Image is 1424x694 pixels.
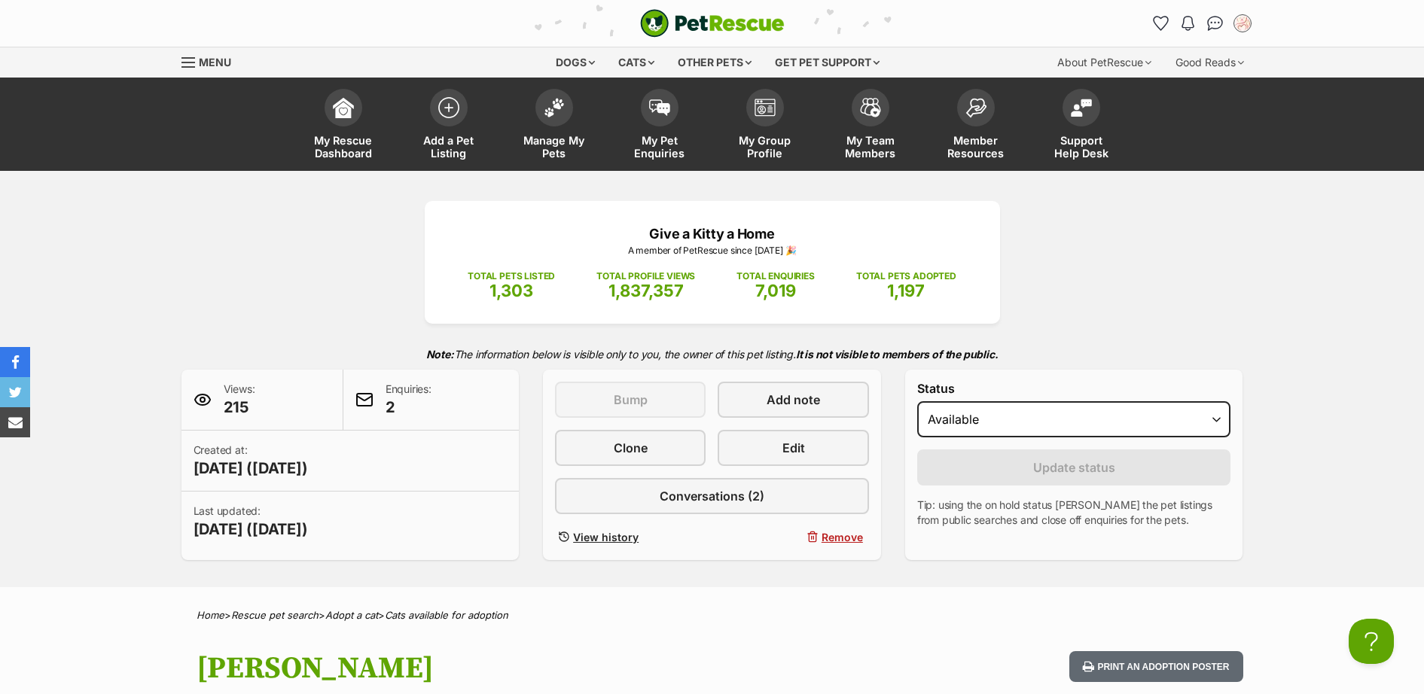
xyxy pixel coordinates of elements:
img: manage-my-pets-icon-02211641906a0b7f246fdf0571729dbe1e7629f14944591b6c1af311fb30b64b.svg [544,98,565,117]
div: About PetRescue [1047,47,1162,78]
div: Dogs [545,47,605,78]
a: Add note [718,382,868,418]
button: My account [1230,11,1255,35]
a: Add a Pet Listing [396,81,502,171]
p: A member of PetRescue since [DATE] 🎉 [447,244,977,257]
img: chat-41dd97257d64d25036548639549fe6c8038ab92f7586957e7f3b1b290dea8141.svg [1207,16,1223,31]
h1: [PERSON_NAME] [197,651,834,686]
img: dashboard-icon-eb2f2d2d3e046f16d808141f083e7271f6b2e854fb5c12c21221c1fb7104beca.svg [333,97,354,118]
ul: Account quick links [1149,11,1255,35]
a: My Team Members [818,81,923,171]
span: Remove [822,529,863,545]
span: [DATE] ([DATE]) [194,458,308,479]
button: Notifications [1176,11,1200,35]
a: Menu [181,47,242,75]
a: Cats available for adoption [385,609,508,621]
span: My Pet Enquiries [626,134,694,160]
a: Conversations [1203,11,1227,35]
p: Enquiries: [386,382,431,418]
a: PetRescue [640,9,785,38]
img: member-resources-icon-8e73f808a243e03378d46382f2149f9095a855e16c252ad45f914b54edf8863c.svg [965,98,986,118]
button: Print an adoption poster [1069,651,1243,682]
a: My Pet Enquiries [607,81,712,171]
span: Conversations (2) [660,487,764,505]
span: 2 [386,397,431,418]
span: Support Help Desk [1047,134,1115,160]
div: > > > [159,610,1266,621]
a: Manage My Pets [502,81,607,171]
a: Favourites [1149,11,1173,35]
img: Give a Kitty a Home profile pic [1235,16,1250,31]
img: group-profile-icon-3fa3cf56718a62981997c0bc7e787c4b2cf8bcc04b72c1350f741eb67cf2f40e.svg [755,99,776,117]
p: Give a Kitty a Home [447,224,977,244]
a: Member Resources [923,81,1029,171]
a: Rescue pet search [231,609,319,621]
span: Add note [767,391,820,409]
p: TOTAL PROFILE VIEWS [596,269,695,283]
span: Clone [614,439,648,457]
img: team-members-icon-5396bd8760b3fe7c0b43da4ab00e1e3bb1a5d9ba89233759b79545d2d3fc5d0d.svg [860,98,881,117]
p: Created at: [194,443,308,479]
span: Manage My Pets [520,134,588,160]
img: pet-enquiries-icon-7e3ad2cf08bfb03b45e93fb7055b45f3efa6380592205ae92323e6603595dc1f.svg [649,99,670,116]
div: Cats [608,47,665,78]
div: Get pet support [764,47,890,78]
span: Menu [199,56,231,68]
span: [DATE] ([DATE]) [194,519,308,540]
p: TOTAL PETS LISTED [468,269,555,283]
span: 1,197 [887,281,925,300]
p: Tip: using the on hold status [PERSON_NAME] the pet listings from public searches and close off e... [917,498,1231,528]
span: 215 [224,397,255,418]
strong: It is not visible to members of the public. [796,348,999,361]
label: Status [917,382,1231,395]
img: logo-cat-932fe2b9b8326f06289b0f2fb663e598f794de774fb13d1741a6617ecf9a85b4.svg [640,9,785,38]
span: View history [573,529,639,545]
span: Bump [614,391,648,409]
span: 1,303 [489,281,533,300]
span: Add a Pet Listing [415,134,483,160]
span: 7,019 [755,281,796,300]
img: add-pet-listing-icon-0afa8454b4691262ce3f59096e99ab1cd57d4a30225e0717b998d2c9b9846f56.svg [438,97,459,118]
button: Remove [718,526,868,548]
div: Other pets [667,47,762,78]
a: Home [197,609,224,621]
span: My Group Profile [731,134,799,160]
span: My Team Members [837,134,904,160]
span: 1,837,357 [608,281,684,300]
p: The information below is visible only to you, the owner of this pet listing. [181,339,1243,370]
span: Edit [782,439,805,457]
span: Member Resources [942,134,1010,160]
p: Views: [224,382,255,418]
p: TOTAL PETS ADOPTED [856,269,956,283]
p: TOTAL ENQUIRIES [736,269,814,283]
div: Good Reads [1165,47,1255,78]
img: help-desk-icon-fdf02630f3aa405de69fd3d07c3f3aa587a6932b1a1747fa1d2bba05be0121f9.svg [1071,99,1092,117]
a: Conversations (2) [555,478,869,514]
a: Adopt a cat [325,609,378,621]
button: Update status [917,449,1231,485]
a: Clone [555,430,706,466]
iframe: Help Scout Beacon - Open [1349,619,1394,664]
a: View history [555,526,706,548]
a: Support Help Desk [1029,81,1134,171]
a: My Group Profile [712,81,818,171]
span: Update status [1033,458,1115,476]
a: My Rescue Dashboard [291,81,396,171]
img: notifications-46538b983faf8c2785f20acdc204bb7945ddae34d4c08c2a6579f10ce5e182be.svg [1182,16,1194,31]
p: Last updated: [194,504,308,540]
button: Bump [555,382,706,418]
strong: Note: [426,348,454,361]
span: My Rescue Dashboard [309,134,377,160]
a: Edit [718,430,868,466]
